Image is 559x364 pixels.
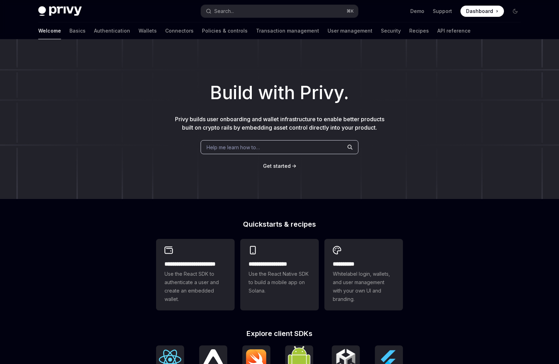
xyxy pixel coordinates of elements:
[510,6,521,17] button: Toggle dark mode
[69,22,86,39] a: Basics
[11,79,548,107] h1: Build with Privy.
[38,6,82,16] img: dark logo
[165,22,194,39] a: Connectors
[410,8,424,15] a: Demo
[240,239,319,310] a: **** **** **** ***Use the React Native SDK to build a mobile app on Solana.
[324,239,403,310] a: **** *****Whitelabel login, wallets, and user management with your own UI and branding.
[207,144,260,151] span: Help me learn how to…
[202,22,248,39] a: Policies & controls
[328,22,372,39] a: User management
[263,163,291,169] span: Get started
[94,22,130,39] a: Authentication
[156,221,403,228] h2: Quickstarts & recipes
[214,7,234,15] div: Search...
[263,163,291,170] a: Get started
[433,8,452,15] a: Support
[164,270,226,303] span: Use the React SDK to authenticate a user and create an embedded wallet.
[256,22,319,39] a: Transaction management
[249,270,310,295] span: Use the React Native SDK to build a mobile app on Solana.
[156,330,403,337] h2: Explore client SDKs
[175,116,384,131] span: Privy builds user onboarding and wallet infrastructure to enable better products built on crypto ...
[333,270,395,303] span: Whitelabel login, wallets, and user management with your own UI and branding.
[466,8,493,15] span: Dashboard
[460,6,504,17] a: Dashboard
[437,22,471,39] a: API reference
[409,22,429,39] a: Recipes
[139,22,157,39] a: Wallets
[346,8,354,14] span: ⌘ K
[381,22,401,39] a: Security
[38,22,61,39] a: Welcome
[201,5,358,18] button: Search...⌘K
